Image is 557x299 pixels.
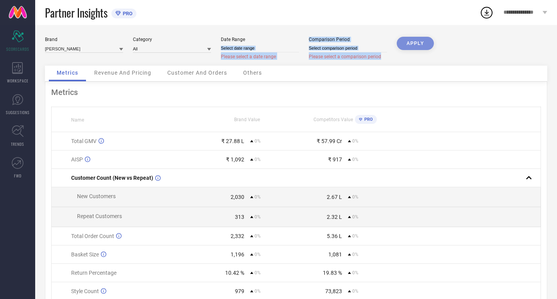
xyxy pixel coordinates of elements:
div: 1,081 [328,251,342,258]
span: Customer Count (New vs Repeat) [71,175,153,181]
div: Brand [45,37,123,42]
span: Partner Insights [45,5,107,21]
div: 10.42 % [225,270,244,276]
div: ₹ 57.99 Cr [317,138,342,144]
span: Total GMV [71,138,97,144]
span: Repeat Customers [77,213,122,219]
div: Metrics [51,88,541,97]
span: 0% [352,252,358,257]
span: Revenue And Pricing [94,70,151,76]
span: Metrics [57,70,78,76]
span: Customer And Orders [167,70,227,76]
span: Others [243,70,262,76]
span: 0% [254,270,261,276]
div: 313 [235,214,244,220]
span: SCORECARDS [6,46,29,52]
span: 0% [254,157,261,162]
span: Competitors Value [313,117,353,122]
input: Select comparison period [309,44,387,52]
span: 0% [254,138,261,144]
div: 5.36 L [327,233,342,239]
input: Select date range [221,44,299,52]
span: 0% [254,233,261,239]
span: Basket Size [71,251,99,258]
span: AISP [71,156,83,163]
div: ₹ 27.88 L [221,138,244,144]
span: 0% [254,288,261,294]
span: WORKSPACE [7,78,29,84]
div: Category [133,37,211,42]
span: 0% [352,233,358,239]
span: Return Percentage [71,270,116,276]
span: TRENDS [11,141,24,147]
span: PRO [121,11,133,16]
span: Please select a date range [221,54,276,59]
div: 2.67 L [327,194,342,200]
span: FWD [14,173,21,179]
span: 0% [254,252,261,257]
span: PRO [362,117,373,122]
div: 1,196 [231,251,244,258]
span: 0% [254,214,261,220]
span: 0% [352,214,358,220]
span: Name [71,117,84,123]
div: 2,332 [231,233,244,239]
div: 2,030 [231,194,244,200]
div: 979 [235,288,244,294]
div: ₹ 1,092 [226,156,244,163]
div: Open download list [480,5,494,20]
span: 0% [254,194,261,200]
span: Please select a comparison period [309,54,381,59]
span: Style Count [71,288,99,294]
div: 73,823 [325,288,342,294]
span: 0% [352,288,358,294]
div: ₹ 917 [328,156,342,163]
div: 2.32 L [327,214,342,220]
div: Date Range [221,37,299,42]
span: 0% [352,138,358,144]
div: Comparison Period [309,37,387,42]
span: 0% [352,194,358,200]
span: 0% [352,270,358,276]
span: New Customers [77,193,116,199]
span: SUGGESTIONS [6,109,30,115]
span: Total Order Count [71,233,114,239]
div: 19.83 % [323,270,342,276]
span: 0% [352,157,358,162]
span: Brand Value [234,117,260,122]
